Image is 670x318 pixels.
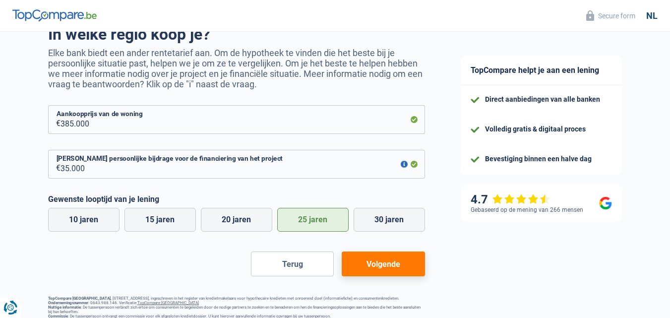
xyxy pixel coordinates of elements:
[580,7,641,24] button: Secure form
[354,208,425,232] label: 30 jaren
[48,296,425,301] p: , [STREET_ADDRESS], ingeschreven in het register van kredietmakelaars voor hypothecaire kredieten...
[646,10,658,21] div: nl
[48,105,61,134] span: €
[48,301,425,305] p: : 0643.988.146. Verificatie:
[137,301,199,305] a: TopCompare [GEOGRAPHIC_DATA]
[342,252,425,276] button: Volgende
[48,296,111,301] strong: TopCompare [GEOGRAPHIC_DATA]
[201,208,272,232] label: 20 jaren
[48,25,425,44] h1: In welke regio koop je?
[277,208,349,232] label: 25 jaren
[485,155,592,163] div: Bevestiging binnen een halve dag
[124,208,196,232] label: 15 jaren
[48,48,425,89] p: Elke bank biedt een ander rentetarief aan. Om de hypotheek te vinden die het beste bij je persoon...
[48,301,88,305] strong: Ondernemingsnummer
[251,252,334,276] button: Terug
[471,206,583,213] div: Gebaseerd op de mening van 266 mensen
[12,9,97,21] img: TopCompare Logo
[485,95,600,104] div: Direct aanbiedingen van alle banken
[48,305,81,310] strong: Nuttige informatie
[471,192,550,207] div: 4.7
[485,125,586,133] div: Volledig gratis & digitaal proces
[48,194,425,204] label: Gewenste looptijd van je lening
[48,150,61,179] span: €
[461,56,622,85] div: TopCompare helpt je aan een lening
[48,208,120,232] label: 10 jaren
[48,305,425,314] p: : De tussenpersoon verbindt zich ertoe om consumenten te begeleiden door de nodige partners te zo...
